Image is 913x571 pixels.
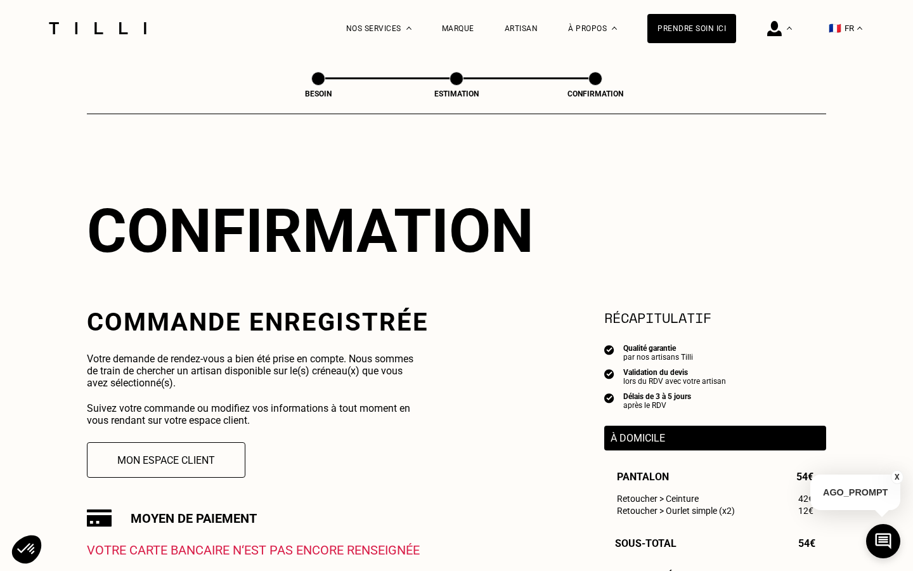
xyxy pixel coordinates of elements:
[798,494,813,504] span: 42€
[87,195,826,266] div: Confirmation
[857,27,862,30] img: menu déroulant
[505,24,538,33] a: Artisan
[623,377,726,386] div: lors du RDV avec votre artisan
[604,392,614,404] img: icon list info
[131,511,257,526] h3: Moyen de paiement
[611,432,820,444] p: À domicile
[829,22,841,34] span: 🇫🇷
[604,307,826,328] section: Récapitulatif
[393,89,520,98] div: Estimation
[810,475,900,510] p: AGO_PROMPT
[787,27,792,30] img: Menu déroulant
[604,344,614,355] img: icon list info
[44,22,151,34] img: Logo du service de couturière Tilli
[647,14,736,43] a: Prendre soin ici
[798,506,813,516] span: 12€
[406,27,411,30] img: Menu déroulant
[87,402,425,426] p: Suivez votre commande ou modifiez vos informations à tout moment en vous rendant sur votre espace...
[87,353,425,389] p: Votre demande de rendez-vous a bien été prise en compte. Nous sommes de train de chercher un arti...
[255,89,382,98] div: Besoin
[87,509,112,527] img: Carte bancaire
[798,537,815,549] span: 54€
[796,471,813,483] span: 54€
[604,368,614,379] img: icon list info
[623,401,691,410] div: après le RDV
[87,442,245,478] button: Mon espace client
[617,471,669,483] span: Pantalon
[604,537,826,549] div: Sous-Total
[623,344,693,353] div: Qualité garantie
[623,368,726,377] div: Validation du devis
[87,307,469,337] h2: Commande enregistrée
[617,506,735,516] span: Retoucher > Ourlet simple (x2)
[442,24,474,33] a: Marque
[767,21,782,36] img: icône connexion
[612,27,617,30] img: Menu déroulant à propos
[623,353,693,362] div: par nos artisans Tilli
[532,89,659,98] div: Confirmation
[623,392,691,401] div: Délais de 3 à 5 jours
[891,470,903,484] button: X
[617,494,699,504] span: Retoucher > Ceinture
[87,542,469,558] p: Votre carte bancaire n‘est pas encore renseignée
